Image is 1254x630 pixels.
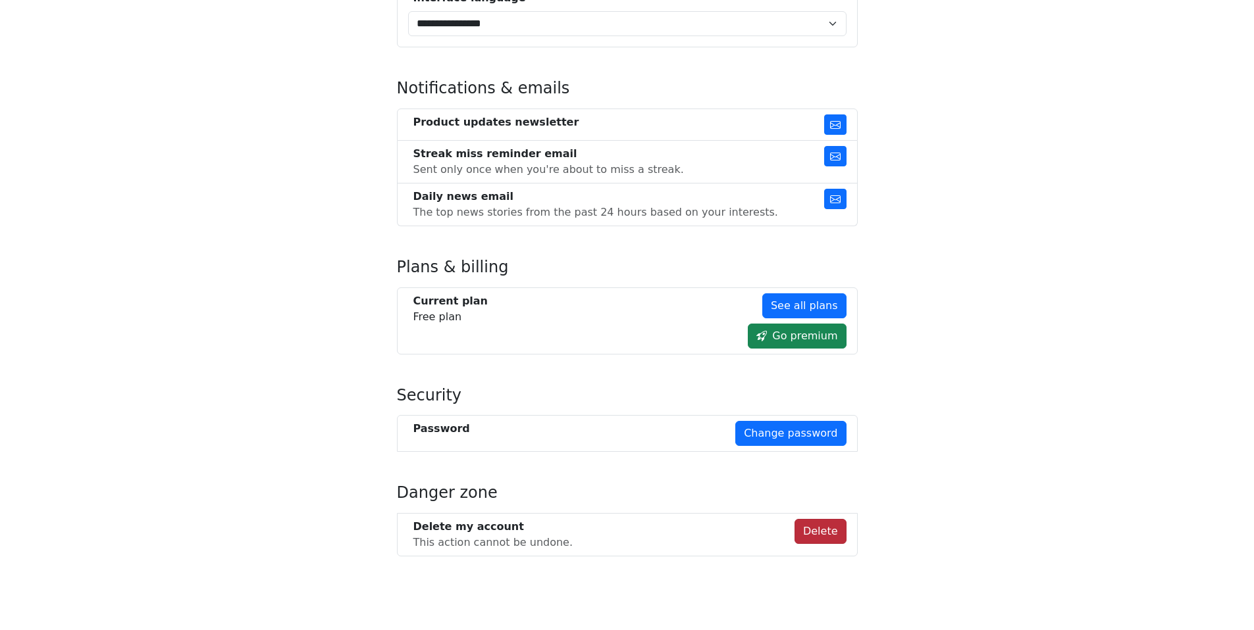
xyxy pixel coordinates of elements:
div: Free plan [413,293,488,325]
div: Daily news email [413,189,778,205]
select: Select Interface Language [408,11,847,36]
a: See all plans [762,293,847,318]
button: Delete [795,519,847,544]
div: This action cannot be undone. [413,535,573,550]
div: Password [413,421,470,437]
div: Product updates newsletter [413,114,579,130]
div: Current plan [413,293,488,309]
h4: Notifications & emails [397,79,858,98]
div: The top news stories from the past 24 hours based on your interests. [413,205,778,220]
h4: Danger zone [397,483,858,502]
h4: Plans & billing [397,258,858,277]
a: Change password [735,421,846,446]
div: Delete my account [413,519,573,535]
a: Go premium [748,324,846,349]
h4: Security [397,386,858,405]
div: Streak miss reminder email [413,146,684,162]
div: Sent only once when you're about to miss a streak. [413,162,684,178]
